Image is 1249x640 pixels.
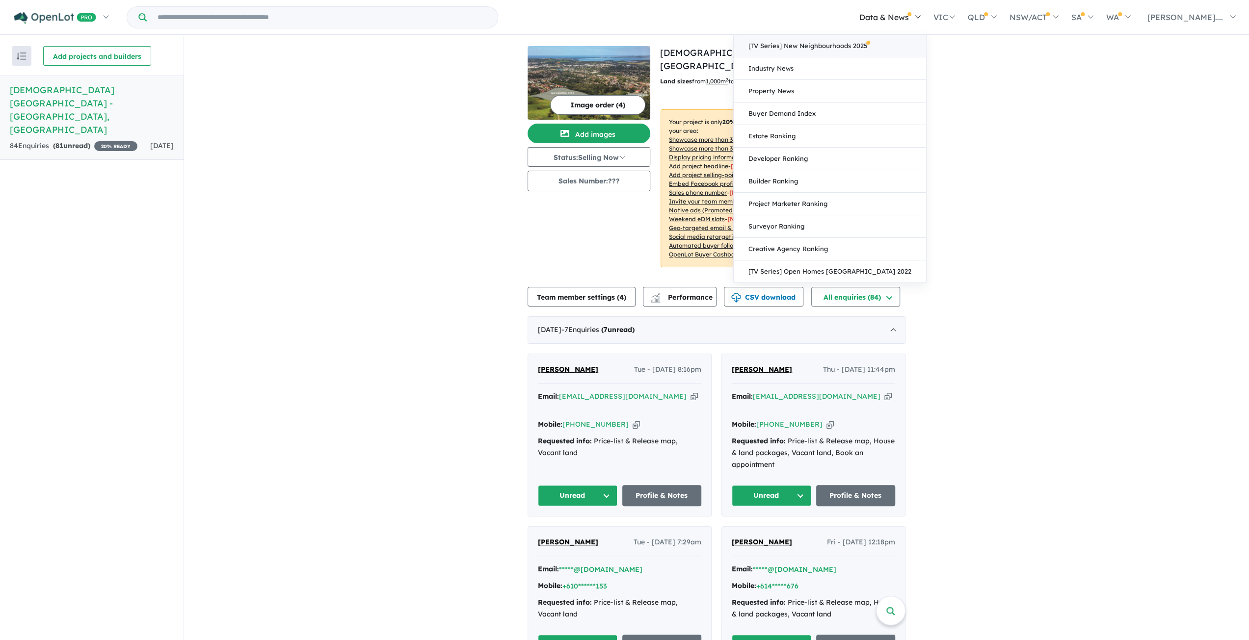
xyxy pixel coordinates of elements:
u: Geo-targeted email & SMS [669,224,745,231]
u: Add project headline [669,162,728,170]
button: All enquiries (84) [811,287,900,307]
button: Copy [826,419,834,430]
a: [EMAIL_ADDRESS][DOMAIN_NAME] [753,392,880,401]
strong: Mobile: [538,420,562,429]
span: Performance [652,293,713,302]
div: Price-list & Release map, Vacant land [538,597,701,620]
span: [PERSON_NAME] [538,365,598,374]
p: Your project is only comparing to other top-performing projects in your area: - - - - - - - - - -... [661,109,905,267]
a: [PERSON_NAME] [538,364,598,376]
div: Price-list & Release map, House & land packages, Vacant land [732,597,895,620]
span: [ No ] [731,162,744,170]
strong: Email: [538,564,559,573]
span: [PERSON_NAME].... [1147,12,1223,22]
u: OpenLot Buyer Cashback [669,251,742,258]
div: Price-list & Release map, House & land packages, Vacant land, Book an appointment [732,435,895,470]
h5: [DEMOGRAPHIC_DATA][GEOGRAPHIC_DATA] - [GEOGRAPHIC_DATA] , [GEOGRAPHIC_DATA] [10,83,174,136]
a: Builder Ranking [734,170,926,193]
button: Copy [633,419,640,430]
strong: Mobile: [538,581,562,590]
a: [EMAIL_ADDRESS][DOMAIN_NAME] [559,392,687,401]
a: [PERSON_NAME] [538,537,598,548]
a: [PHONE_NUMBER] [756,420,823,429]
span: Thu - [DATE] 11:44pm [823,364,895,376]
div: 84 Enquir ies [10,140,137,152]
u: Social media retargeting [669,233,740,240]
button: Copy [884,391,892,402]
u: Showcase more than 3 images [669,136,755,143]
img: bar-chart.svg [651,296,661,302]
strong: Mobile: [732,420,756,429]
a: Estate Ranking [734,125,926,148]
a: Profile & Notes [816,485,896,506]
button: Performance [643,287,717,307]
strong: Requested info: [732,436,786,445]
u: Showcase more than 3 listings [669,145,754,152]
strong: Email: [732,564,753,573]
strong: Mobile: [732,581,756,590]
span: Fri - [DATE] 12:18pm [827,537,895,548]
span: [ No ] [729,189,743,196]
span: Tue - [DATE] 8:16pm [634,364,701,376]
button: Status:Selling Now [528,147,650,167]
button: Copy [691,391,698,402]
button: Image order (4) [550,95,645,115]
button: Sales Number:??? [528,171,650,191]
u: Weekend eDM slots [669,215,725,223]
span: Tue - [DATE] 7:29am [634,537,701,548]
strong: ( unread) [53,141,90,150]
a: Property News [734,80,926,102]
a: Creative Agency Ranking [734,238,926,260]
b: 20 % ready [722,118,755,126]
u: 1,000 m [706,77,728,85]
p: from [660,77,814,86]
a: Industry News [734,57,926,80]
sup: 2 [726,77,728,82]
a: [PERSON_NAME] [732,537,792,548]
img: Mungurra Rise Estate - Cordeaux Heights [528,46,650,120]
b: Land sizes [660,77,692,85]
img: sort.svg [17,52,27,60]
a: Buyer Demand Index [734,102,926,125]
u: Embed Facebook profile [669,180,739,187]
img: line-chart.svg [651,293,660,298]
button: Team member settings (4) [528,287,636,307]
span: [PERSON_NAME] [732,538,792,546]
div: Price-list & Release map, Vacant land [538,435,701,459]
a: [PERSON_NAME] [732,364,792,376]
span: [DATE] [150,141,174,150]
a: [TV Series] New Neighbourhoods 2025 [734,35,926,57]
a: Developer Ranking [734,148,926,170]
span: 81 [55,141,63,150]
span: [PERSON_NAME] [538,538,598,546]
a: Surveyor Ranking [734,215,926,238]
strong: Requested info: [732,598,786,607]
span: to [728,77,757,85]
span: 7 [604,325,608,334]
button: Unread [538,485,617,506]
strong: Requested info: [538,436,592,445]
button: Unread [732,485,811,506]
u: Sales phone number [669,189,727,196]
button: Add images [528,124,650,143]
u: Automated buyer follow-up [669,242,748,249]
u: Display pricing information [669,154,746,161]
button: Add projects and builders [43,46,151,66]
strong: Email: [538,392,559,401]
span: 4 [619,293,624,302]
div: [DATE] [528,316,905,344]
span: 20 % READY [94,141,137,151]
u: Add project selling-points [669,171,742,179]
a: [PHONE_NUMBER] [562,420,629,429]
img: Openlot PRO Logo White [14,12,96,24]
a: [DEMOGRAPHIC_DATA][GEOGRAPHIC_DATA] - [GEOGRAPHIC_DATA] [660,47,868,72]
button: CSV download [724,287,803,307]
a: Project Marketer Ranking [734,193,926,215]
strong: Email: [732,392,753,401]
a: Profile & Notes [622,485,702,506]
span: - 7 Enquir ies [561,325,635,334]
u: Invite your team members [669,198,745,205]
a: [TV Series] Open Homes [GEOGRAPHIC_DATA] 2022 [734,260,926,282]
strong: ( unread) [601,325,635,334]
